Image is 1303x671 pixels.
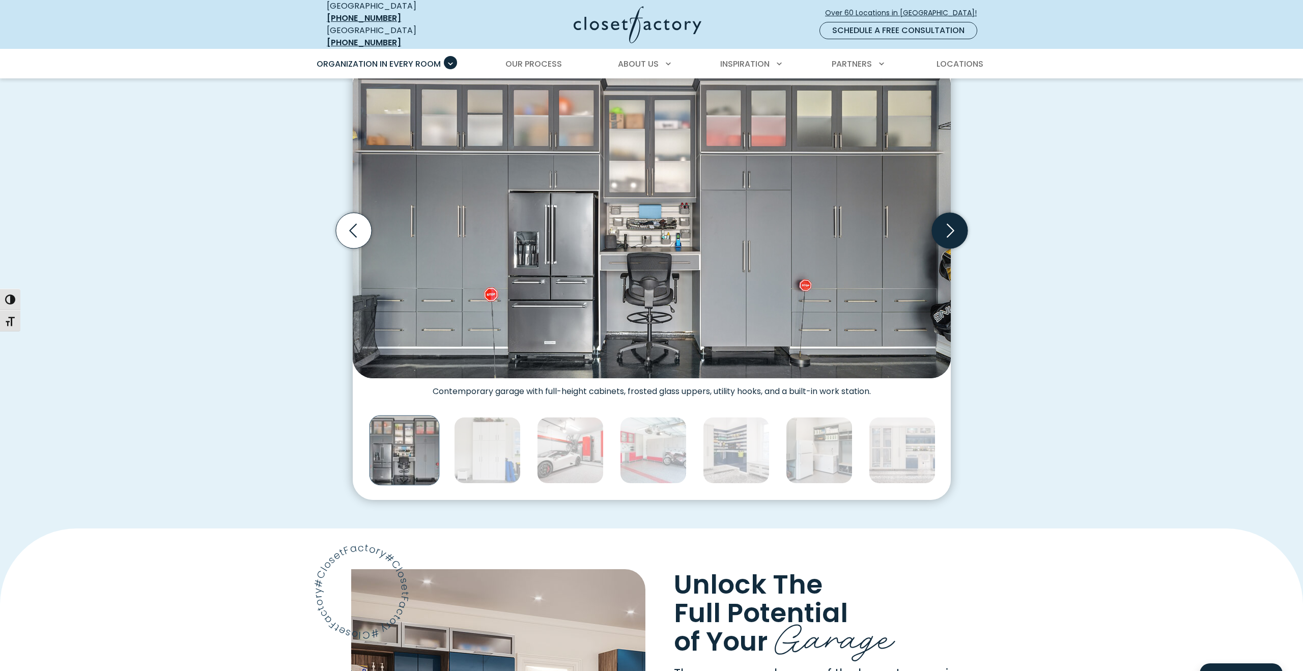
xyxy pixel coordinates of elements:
span: Partners [832,58,872,70]
img: Gray mudroom-style garage design with full-height cabinets, wire baskets, overhead cubbies, and b... [786,417,853,484]
span: Garage [775,606,895,663]
button: Previous slide [332,209,376,253]
button: Next slide [928,209,972,253]
span: About Us [618,58,659,70]
span: Inspiration [720,58,770,70]
img: Custom garage design with high-gloss blue cabinets, frosted glass doors, and a slat wall organizer [869,417,936,484]
span: Organization in Every Room [317,58,441,70]
span: Unlock The [674,566,823,603]
img: Sophisticated gray garage cabinetry system with a refrigerator, overhead frosted glass cabinets, ... [369,415,439,486]
div: [GEOGRAPHIC_DATA] [327,24,474,49]
span: Over 60 Locations in [GEOGRAPHIC_DATA]! [825,8,985,18]
img: Sophisticated gray garage cabinetry system with a refrigerator, overhead frosted glass cabinets, ... [353,65,951,378]
figcaption: Contemporary garage with full-height cabinets, frosted glass uppers, utility hooks, and a built-i... [353,378,951,397]
span: Full Potential [674,594,848,631]
img: Garage with white cabinetry with integrated handles, slatwall system for garden tools and power e... [454,417,521,484]
img: Luxury sports garage with high-gloss red cabinetry, gray base drawers, and vertical bike racks [537,417,604,484]
nav: Primary Menu [309,50,994,78]
a: [PHONE_NUMBER] [327,37,401,48]
a: Schedule a Free Consultation [819,22,977,39]
span: of Your [674,622,768,659]
img: Garage setup with mounted sports gear organizers, cabinetry with lighting, and a wraparound bench [703,417,770,484]
span: Our Process [505,58,562,70]
span: Locations [937,58,983,70]
img: Garage with gray cabinets and glossy red drawers, slatwall organizer system, heavy-duty hooks, an... [620,417,687,484]
a: Over 60 Locations in [GEOGRAPHIC_DATA]! [825,4,985,22]
a: [PHONE_NUMBER] [327,12,401,24]
img: Closet Factory Logo [574,6,701,43]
